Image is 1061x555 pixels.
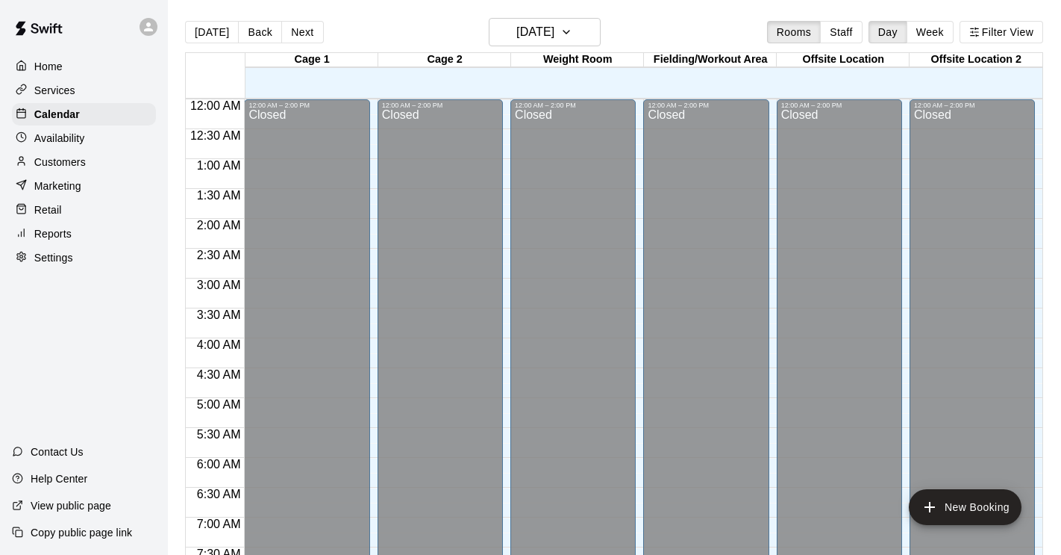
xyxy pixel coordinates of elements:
button: Filter View [960,21,1043,43]
span: 4:30 AM [193,368,245,381]
span: 4:00 AM [193,338,245,351]
p: Home [34,59,63,74]
button: Rooms [767,21,821,43]
p: Settings [34,250,73,265]
span: 2:30 AM [193,249,245,261]
span: 6:00 AM [193,458,245,471]
div: Cage 1 [245,53,378,67]
div: 12:00 AM – 2:00 PM [248,102,365,109]
span: 5:00 AM [193,398,245,411]
p: Services [34,83,75,98]
button: [DATE] [185,21,239,43]
span: 7:00 AM [193,518,245,530]
a: Reports [12,223,156,245]
div: 12:00 AM – 2:00 PM [648,102,764,109]
div: 12:00 AM – 2:00 PM [515,102,631,109]
div: Offsite Location 2 [910,53,1042,67]
a: Customers [12,151,156,173]
p: Availability [34,131,85,146]
p: Contact Us [31,444,84,459]
span: 1:30 AM [193,189,245,202]
button: Week [907,21,954,43]
button: Next [281,21,323,43]
span: 3:30 AM [193,308,245,321]
a: Calendar [12,103,156,125]
a: Retail [12,199,156,221]
span: 2:00 AM [193,219,245,232]
button: Day [868,21,907,43]
span: 3:00 AM [193,279,245,291]
span: 12:00 AM [187,99,245,112]
a: Home [12,55,156,78]
span: 6:30 AM [193,488,245,500]
p: Reports [34,226,72,241]
h6: [DATE] [516,22,554,43]
span: 5:30 AM [193,428,245,441]
p: Retail [34,202,62,217]
div: 12:00 AM – 2:00 PM [914,102,1030,109]
div: Cage 2 [378,53,511,67]
a: Marketing [12,175,156,197]
p: View public page [31,498,111,513]
div: Offsite Location [777,53,910,67]
div: 12:00 AM – 2:00 PM [382,102,498,109]
p: Help Center [31,471,87,486]
button: [DATE] [489,18,601,46]
button: Staff [820,21,863,43]
p: Marketing [34,179,81,193]
button: Back [238,21,282,43]
p: Customers [34,155,86,170]
p: Calendar [34,107,80,122]
div: 12:00 AM – 2:00 PM [781,102,898,109]
a: Settings [12,247,156,269]
p: Copy public page link [31,525,132,540]
button: add [909,489,1021,525]
a: Availability [12,127,156,149]
div: Weight Room [511,53,644,67]
span: 1:00 AM [193,159,245,172]
a: Services [12,79,156,102]
div: Fielding/Workout Area [644,53,777,67]
span: 12:30 AM [187,129,245,142]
